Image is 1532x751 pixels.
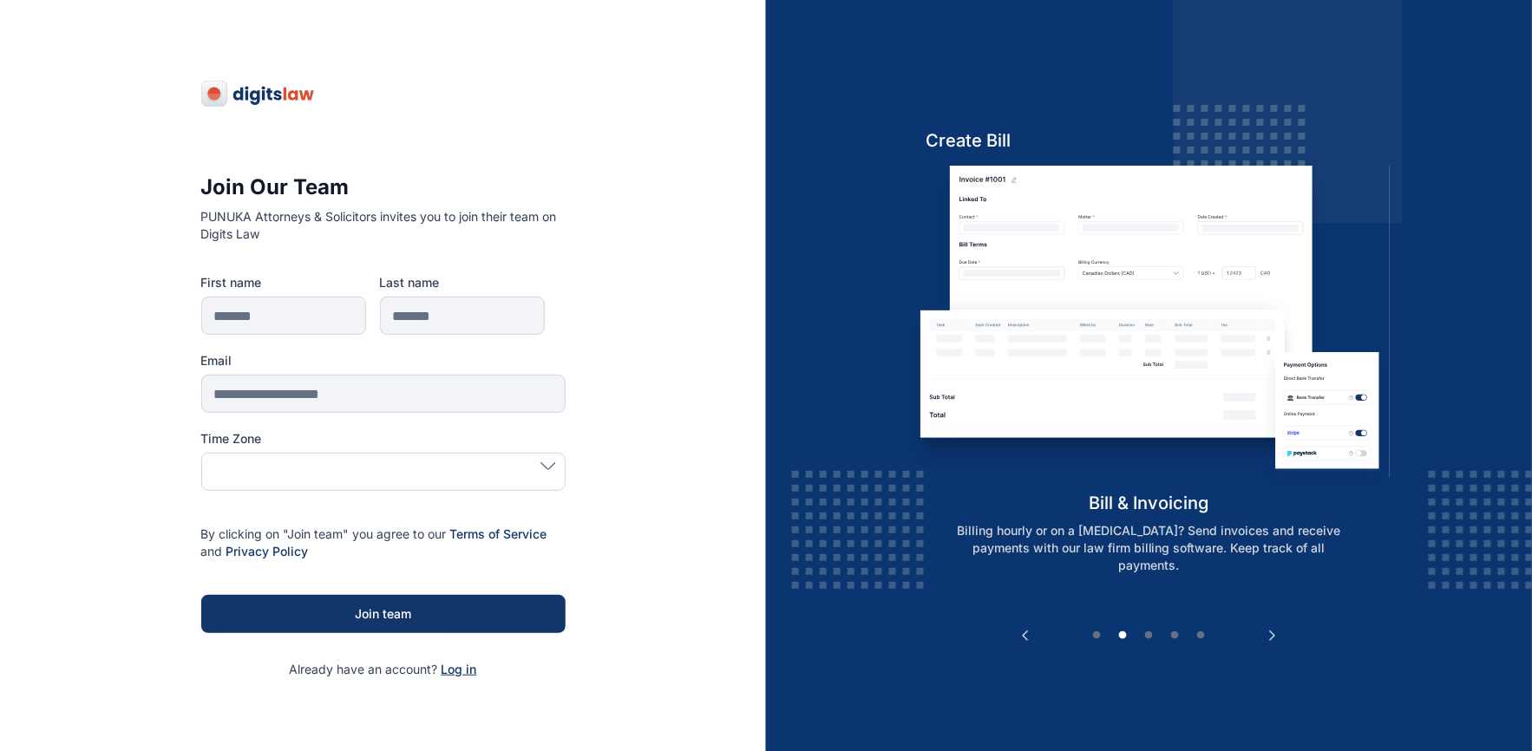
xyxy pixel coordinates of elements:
[1193,627,1210,644] button: 5
[380,274,545,291] label: Last name
[1141,627,1158,644] button: 3
[229,605,538,623] div: Join team
[908,128,1390,153] h5: Create Bill
[1115,627,1132,644] button: 2
[201,274,366,291] label: First name
[450,526,547,541] a: Terms of Service
[927,522,1372,574] p: Billing hourly or on a [MEDICAL_DATA]? Send invoices and receive payments with our law firm billi...
[201,430,262,447] span: Time Zone
[201,595,566,633] button: Join team
[201,208,566,243] p: PUNUKA Attorneys & Solicitors invites you to join their team on Digits Law
[201,173,566,201] h3: Join Our Team
[201,526,566,560] p: By clicking on "Join team" you agree to our and
[201,352,566,369] label: Email
[908,166,1390,491] img: bill-and-invoicin
[1017,627,1034,644] button: Previous
[201,661,566,678] p: Already have an account?
[1089,627,1106,644] button: 1
[201,80,316,108] img: digitslaw-logo
[1167,627,1184,644] button: 4
[908,491,1390,515] h5: bill & invoicing
[442,662,477,676] a: Log in
[1264,627,1281,644] button: Next
[226,544,309,558] a: Privacy Policy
